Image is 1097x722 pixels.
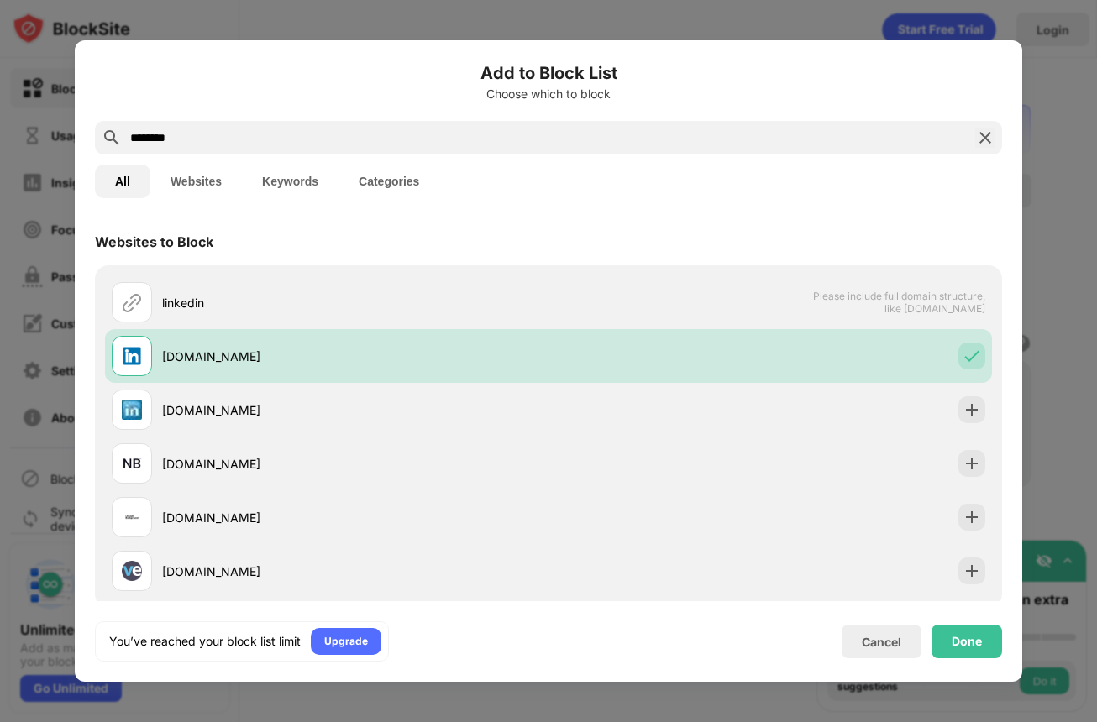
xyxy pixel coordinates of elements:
[122,400,142,420] img: favicons
[242,165,339,198] button: Keywords
[162,294,548,311] div: linkedin
[162,455,548,473] div: [DOMAIN_NAME]
[812,290,985,315] span: Please include full domain structure, like [DOMAIN_NAME]
[122,561,142,581] img: favicons
[122,346,142,366] img: favicons
[95,165,150,198] button: All
[162,509,548,526] div: [DOMAIN_NAME]
[95,60,1002,86] h6: Add to Block List
[122,507,142,527] img: favicons
[952,635,982,648] div: Done
[162,401,548,419] div: [DOMAIN_NAME]
[95,233,213,250] div: Websites to Block
[339,165,439,198] button: Categories
[862,635,901,649] div: Cancel
[162,562,548,580] div: [DOMAIN_NAME]
[150,165,242,198] button: Websites
[975,128,995,148] img: search-close
[109,633,301,650] div: You’ve reached your block list limit
[324,633,368,650] div: Upgrade
[162,348,548,365] div: [DOMAIN_NAME]
[122,292,142,312] img: url.svg
[122,453,142,473] img: favicons
[102,128,122,148] img: search.svg
[95,87,1002,101] div: Choose which to block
